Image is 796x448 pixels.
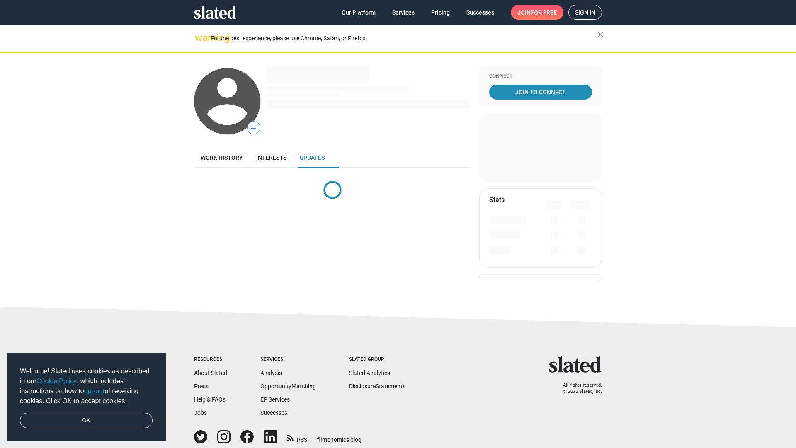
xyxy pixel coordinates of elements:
a: Jobs [194,409,207,416]
a: Updates [293,148,331,168]
a: Help & FAQs [194,396,226,403]
a: Joinfor free [511,5,563,20]
a: EP Services [260,396,290,403]
a: dismiss cookie message [20,413,153,429]
span: Pricing [431,5,450,20]
a: Pricing [425,5,456,20]
div: Connect [489,73,592,80]
span: Work history [201,154,243,161]
a: About Slated [194,370,227,376]
mat-icon: warning [195,33,205,43]
a: DisclosureStatements [349,383,405,390]
span: — [248,123,260,134]
div: Resources [194,356,227,363]
a: Analysis [260,370,282,376]
div: For the best experience, please use Chrome, Safari, or Firefox. [211,33,597,44]
a: Press [194,383,209,390]
div: cookieconsent [7,353,166,442]
a: Sign in [568,5,602,20]
a: RSS [287,431,307,444]
span: film [317,436,327,443]
a: Our Platform [335,5,382,20]
span: Successes [466,5,494,20]
a: Interests [250,148,293,168]
div: Slated Group [349,356,405,363]
span: Services [392,5,415,20]
span: Join To Connect [491,85,590,100]
span: Updates [300,154,325,161]
a: Successes [260,409,287,416]
span: Welcome! Slated uses cookies as described in our , which includes instructions on how to of recei... [20,366,153,406]
a: Successes [460,5,501,20]
a: Join To Connect [489,85,592,100]
span: Sign in [575,5,595,19]
a: opt-out [84,387,105,394]
span: Join [517,5,557,20]
a: OpportunityMatching [260,383,316,390]
mat-card-title: Stats [489,195,505,204]
a: Services [386,5,421,20]
p: All rights reserved. © 2025 Slated, Inc. [554,382,602,394]
mat-icon: close [595,29,605,39]
span: Our Platform [342,5,376,20]
span: Interests [256,154,286,161]
a: Slated Analytics [349,370,390,376]
a: Cookie Policy [36,377,77,385]
a: Work history [194,148,250,168]
div: Services [260,356,316,363]
a: filmonomics blog [317,429,362,444]
span: for free [531,5,557,20]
